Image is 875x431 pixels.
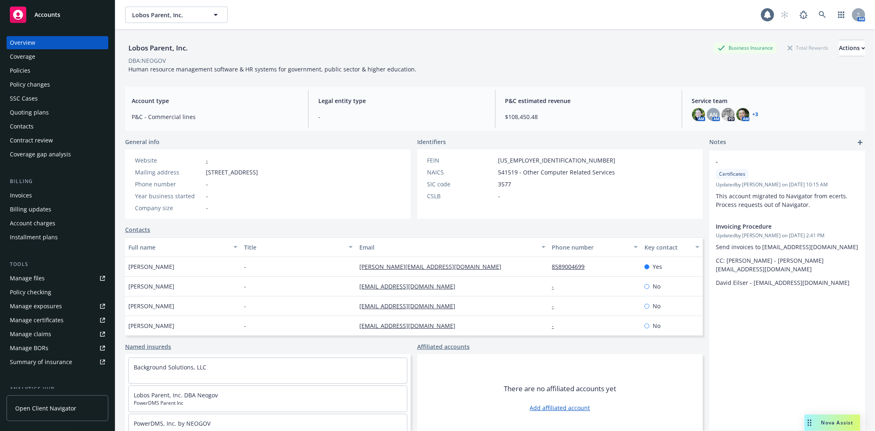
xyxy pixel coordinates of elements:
[10,134,53,147] div: Contract review
[128,302,174,310] span: [PERSON_NAME]
[552,243,629,252] div: Phone number
[10,342,48,355] div: Manage BORs
[7,272,108,285] a: Manage files
[709,151,865,215] div: -CertificatesUpdatedby [PERSON_NAME] on [DATE] 10:15 AMThis account migrated to Navigator from ec...
[7,64,108,77] a: Policies
[7,50,108,63] a: Coverage
[498,192,500,200] span: -
[709,215,865,293] div: Invoicing ProcedureUpdatedby [PERSON_NAME] on [DATE] 2:41 PMSend invoices to [EMAIL_ADDRESS][DOMA...
[644,243,690,252] div: Key contact
[692,108,705,121] img: photo
[10,286,51,299] div: Policy checking
[10,231,58,244] div: Installment plans
[653,321,660,330] span: No
[7,189,108,202] a: Invoices
[709,138,726,147] span: Notes
[134,399,402,407] span: PowerDMS Parent Inc
[10,314,64,327] div: Manage certificates
[716,181,859,188] span: Updated by [PERSON_NAME] on [DATE] 10:15 AM
[7,286,108,299] a: Policy checking
[498,180,511,188] span: 3577
[7,134,108,147] a: Contract review
[552,322,561,330] a: -
[716,243,859,251] p: Send invoices to [EMAIL_ADDRESS][DOMAIN_NAME]
[714,43,777,53] div: Business Insurance
[10,78,50,91] div: Policy changes
[7,300,108,313] a: Manage exposures
[206,192,208,200] span: -
[7,231,108,244] a: Installment plans
[10,106,49,119] div: Quoting plans
[10,300,62,313] div: Manage exposures
[427,168,495,177] div: NAICS
[821,419,854,426] span: Nova Assist
[125,43,191,53] div: Lobos Parent, Inc.
[530,403,590,412] a: Add affiliated account
[10,92,38,105] div: SSC Cases
[356,237,548,257] button: Email
[417,138,446,146] span: Identifiers
[641,237,703,257] button: Key contact
[839,40,865,56] div: Actions
[653,302,660,310] span: No
[753,112,758,117] a: +3
[427,192,495,200] div: CSLB
[427,180,495,188] div: SIC code
[10,217,55,230] div: Account charges
[7,314,108,327] a: Manage certificates
[552,263,592,271] a: 8589004699
[504,384,616,394] span: There are no affiliated accounts yet
[552,282,561,290] a: -
[716,222,837,231] span: Invoicing Procedure
[7,177,108,186] div: Billing
[7,328,108,341] a: Manage claims
[653,262,662,271] span: Yes
[716,256,859,273] p: CC: [PERSON_NAME] - [PERSON_NAME][EMAIL_ADDRESS][DOMAIN_NAME]
[134,363,206,371] a: Background Solutions, LLC
[804,415,815,431] div: Drag to move
[7,36,108,49] a: Overview
[814,7,831,23] a: Search
[359,243,536,252] div: Email
[359,302,462,310] a: [EMAIL_ADDRESS][DOMAIN_NAME]
[833,7,850,23] a: Switch app
[498,168,615,177] span: 541519 - Other Computer Related Services
[716,278,859,287] p: David Eilser - [EMAIL_ADDRESS][DOMAIN_NAME]
[359,322,462,330] a: [EMAIL_ADDRESS][DOMAIN_NAME]
[128,56,166,65] div: DBA: NEOGOV
[716,192,849,209] span: This account migrated to Navigator from ecerts. Process requests out of Navigator.
[716,232,859,239] span: Updated by [PERSON_NAME] on [DATE] 2:41 PM
[417,342,470,351] a: Affiliated accounts
[135,204,203,212] div: Company size
[7,106,108,119] a: Quoting plans
[505,112,672,121] span: $108,450.48
[10,328,51,341] div: Manage claims
[359,282,462,290] a: [EMAIL_ADDRESS][DOMAIN_NAME]
[7,78,108,91] a: Policy changes
[552,302,561,310] a: -
[241,237,356,257] button: Title
[206,180,208,188] span: -
[692,96,859,105] span: Service team
[804,415,860,431] button: Nova Assist
[244,243,344,252] div: Title
[10,189,32,202] div: Invoices
[244,282,246,291] span: -
[318,112,485,121] span: -
[7,385,108,393] div: Analytics hub
[132,11,203,19] span: Lobos Parent, Inc.
[719,170,745,178] span: Certificates
[132,96,298,105] span: Account type
[125,225,150,234] a: Contacts
[125,237,241,257] button: Full name
[10,272,45,285] div: Manage files
[795,7,812,23] a: Report a Bug
[359,263,508,271] a: [PERSON_NAME][EMAIL_ADDRESS][DOMAIN_NAME]
[7,342,108,355] a: Manage BORs
[132,112,298,121] span: P&C - Commercial lines
[498,156,615,165] span: [US_EMPLOYER_IDENTIFICATION_NUMBER]
[125,138,160,146] span: General info
[7,3,108,26] a: Accounts
[128,262,174,271] span: [PERSON_NAME]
